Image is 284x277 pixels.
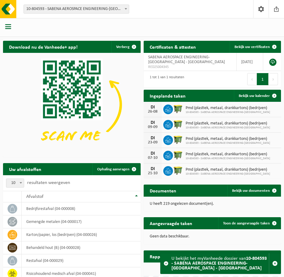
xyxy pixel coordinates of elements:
img: WB-1100-HPE-GN-50 [173,150,183,160]
span: Bekijk uw kalender [239,94,270,98]
td: restafval (04-000029) [22,254,140,267]
a: Ophaling aanvragen [92,163,140,175]
span: Afvalstof [26,194,43,199]
span: Bekijk uw certificaten [235,45,270,49]
div: 21-10 [147,171,159,176]
span: 10-804593 - SABENA AEROSPACE ENGINEERING-[GEOGRAPHIC_DATA] [186,157,270,160]
span: 2024: 146,415 t - 2025: 72,977 t [147,270,281,273]
span: Pmd (plastiek, metaal, drankkartons) (bedrijven) [186,167,270,172]
span: 10 [6,179,24,187]
h2: Ingeplande taken [144,90,192,101]
img: WB-1100-HPE-GN-50 [173,119,183,129]
button: Previous [247,73,257,85]
div: 26-08 [147,110,159,114]
td: [DATE] [237,53,263,71]
span: 10 [6,179,24,188]
h2: Certificaten & attesten [144,41,202,53]
strong: 10-804593 - SABENA AEROSPACE ENGINEERING-[GEOGRAPHIC_DATA] - [GEOGRAPHIC_DATA] [171,256,267,271]
a: Bekijk uw kalender [234,90,280,102]
img: WB-1100-HPE-GN-50 [173,165,183,176]
a: Bekijk rapportage [236,250,280,263]
span: SABENA AEROSPACE ENGINEERING-[GEOGRAPHIC_DATA] - [GEOGRAPHIC_DATA] [148,55,225,64]
h2: Download nu de Vanheede+ app! [3,41,84,53]
button: Next [269,73,278,85]
td: karton/papier, los (bedrijven) (04-000026) [22,228,140,241]
h2: Aangevraagde taken [144,217,198,229]
span: 10-804593 - SABENA AEROSPACE ENGINEERING-CHARLEROI - GOSSELIES [24,5,129,13]
span: Ophaling aanvragen [97,167,129,171]
button: Verberg [111,41,140,53]
span: Pmd (plastiek, metaal, drankkartons) (bedrijven) [186,106,270,111]
div: U bekijkt het myVanheede dossier van [171,253,269,274]
div: DI [147,120,159,125]
span: Pmd (plastiek, metaal, drankkartons) (bedrijven) [186,121,270,126]
a: Bekijk uw documenten [227,185,280,197]
span: 10-804593 - SABENA AEROSPACE ENGINEERING-[GEOGRAPHIC_DATA] [186,141,270,145]
td: bedrijfsrestafval (04-000008) [22,202,140,215]
div: 09-09 [147,125,159,129]
h2: Documenten [144,185,182,196]
span: 10-804593 - SABENA AEROSPACE ENGINEERING-[GEOGRAPHIC_DATA] [186,172,270,176]
span: Toon de aangevraagde taken [223,221,270,225]
span: 10-804593 - SABENA AEROSPACE ENGINEERING-CHARLEROI - GOSSELIES [24,5,129,14]
span: Bekijk uw documenten [232,189,270,193]
img: WB-1100-HPE-GN-50 [173,134,183,145]
span: Pmd (plastiek, metaal, drankkartons) (bedrijven) [186,152,270,157]
div: DI [147,166,159,171]
a: Bekijk uw certificaten [230,41,280,53]
td: behandeld hout (B) (04-000028) [22,241,140,254]
div: DI [147,151,159,156]
div: 23-09 [147,140,159,145]
p: Geen data beschikbaar. [150,234,275,239]
h2: Uw afvalstoffen [3,163,47,175]
button: 1 [257,73,269,85]
div: 1 tot 1 van 1 resultaten [147,72,184,86]
span: 10-804593 - SABENA AEROSPACE ENGINEERING-[GEOGRAPHIC_DATA] [186,126,270,130]
span: 10-804593 - SABENA AEROSPACE ENGINEERING-[GEOGRAPHIC_DATA] [186,111,270,114]
span: RED25004345 [148,65,232,69]
a: Toon de aangevraagde taken [218,217,280,229]
label: resultaten weergeven [27,180,70,185]
div: DI [147,105,159,110]
td: gemengde metalen (04-000017) [22,215,140,228]
h3: Tonnage [147,266,281,273]
div: 07-10 [147,156,159,160]
p: U heeft 219 ongelezen document(en). [150,202,275,206]
div: DI [147,136,159,140]
span: Pmd (plastiek, metaal, drankkartons) (bedrijven) [186,137,270,141]
img: WB-1100-HPE-GN-50 [173,104,183,114]
span: Verberg [116,45,129,49]
img: Download de VHEPlus App [3,53,141,156]
h2: Rapportage 2025 / 2024 [144,250,205,262]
